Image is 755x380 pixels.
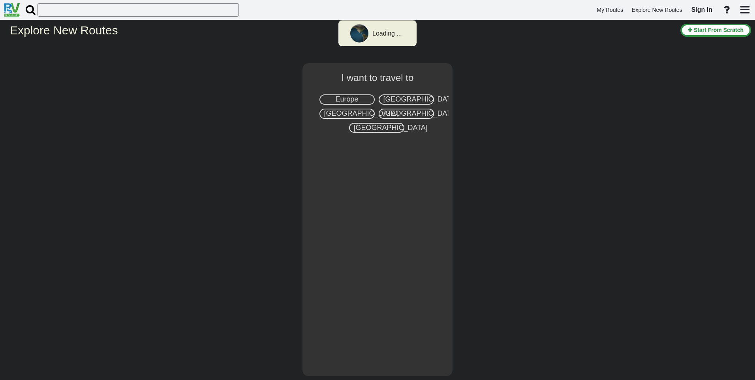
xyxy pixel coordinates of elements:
[593,2,627,18] a: My Routes
[319,109,375,119] div: [GEOGRAPHIC_DATA]
[4,3,20,17] img: RvPlanetLogo.png
[379,94,434,105] div: [GEOGRAPHIC_DATA]
[324,109,398,117] span: [GEOGRAPHIC_DATA]
[383,109,457,117] span: [GEOGRAPHIC_DATA]
[694,27,744,33] span: Start From Scratch
[319,94,375,105] div: Europe
[688,2,716,18] a: Sign in
[691,6,712,13] span: Sign in
[10,24,674,37] h2: Explore New Routes
[349,123,404,133] div: [GEOGRAPHIC_DATA]
[354,124,428,132] span: [GEOGRAPHIC_DATA]
[379,109,434,119] div: [GEOGRAPHIC_DATA]
[383,95,457,103] span: [GEOGRAPHIC_DATA]
[342,72,414,83] span: I want to travel to
[372,29,402,38] div: Loading ...
[680,24,751,37] button: Start From Scratch
[335,95,358,103] span: Europe
[597,7,623,13] span: My Routes
[628,2,686,18] a: Explore New Routes
[632,7,682,13] span: Explore New Routes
